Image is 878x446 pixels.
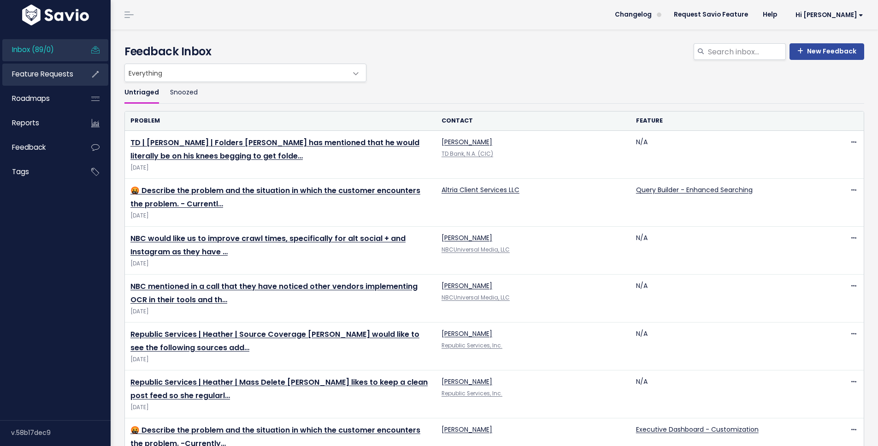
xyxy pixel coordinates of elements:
[442,294,510,301] a: NBCUniversal Media, LLC
[12,118,39,128] span: Reports
[442,329,492,338] a: [PERSON_NAME]
[442,150,493,158] a: TD Bank, N.A. (CIC)
[124,82,159,104] a: Untriaged
[130,211,430,221] span: [DATE]
[130,163,430,173] span: [DATE]
[130,185,420,209] a: 🤬 Describe the problem and the situation in which the customer encounters the problem. - Currentl…
[130,259,430,269] span: [DATE]
[631,275,825,323] td: N/A
[615,12,652,18] span: Changelog
[2,88,77,109] a: Roadmaps
[436,111,631,130] th: Contact
[636,185,753,194] a: Query Builder - Enhanced Searching
[2,64,77,85] a: Feature Requests
[442,233,492,242] a: [PERSON_NAME]
[125,64,348,82] span: Everything
[442,425,492,434] a: [PERSON_NAME]
[442,342,502,349] a: Republic Services, Inc.
[130,137,419,161] a: TD | [PERSON_NAME] | Folders [PERSON_NAME] has mentioned that he would literally be on his knees ...
[442,390,502,397] a: Republic Services, Inc.
[125,111,436,130] th: Problem
[442,246,510,253] a: NBCUniversal Media, LLC
[170,82,198,104] a: Snoozed
[2,161,77,182] a: Tags
[442,137,492,147] a: [PERSON_NAME]
[20,5,91,25] img: logo-white.9d6f32f41409.svg
[631,227,825,275] td: N/A
[2,137,77,158] a: Feedback
[12,167,29,176] span: Tags
[2,112,77,134] a: Reports
[666,8,755,22] a: Request Savio Feature
[130,403,430,412] span: [DATE]
[130,281,418,305] a: NBC mentioned in a call that they have noticed other vendors implementing OCR in their tools and th…
[631,111,825,130] th: Feature
[784,8,871,22] a: Hi [PERSON_NAME]
[130,377,428,401] a: Republic Services | Heather | Mass Delete [PERSON_NAME] likes to keep a clean post feed so she re...
[442,281,492,290] a: [PERSON_NAME]
[130,307,430,317] span: [DATE]
[12,142,46,152] span: Feedback
[130,233,406,257] a: NBC would like us to improve crawl times, specifically for alt social + and Instagram as they have …
[707,43,786,60] input: Search inbox...
[130,355,430,364] span: [DATE]
[631,370,825,418] td: N/A
[636,425,759,434] a: Executive Dashboard - Customization
[124,82,864,104] ul: Filter feature requests
[12,45,54,54] span: Inbox (89/0)
[631,131,825,179] td: N/A
[790,43,864,60] a: New Feedback
[796,12,863,18] span: Hi [PERSON_NAME]
[124,43,864,60] h4: Feedback Inbox
[755,8,784,22] a: Help
[631,323,825,370] td: N/A
[12,69,73,79] span: Feature Requests
[12,94,50,103] span: Roadmaps
[2,39,77,60] a: Inbox (89/0)
[11,421,111,445] div: v.58b17dec9
[442,377,492,386] a: [PERSON_NAME]
[130,329,419,353] a: Republic Services | Heather | Source Coverage [PERSON_NAME] would like to see the following sourc...
[124,64,366,82] span: Everything
[442,185,519,194] a: Altria Client Services LLC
